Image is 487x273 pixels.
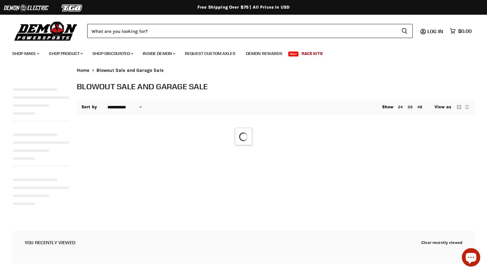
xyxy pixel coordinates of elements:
[3,2,49,14] img: Demon Electric Logo 2
[87,24,396,38] input: Search
[77,99,475,115] nav: Collection utilities
[464,104,470,110] button: list view
[241,47,287,60] a: Demon Rewards
[81,105,97,110] label: Sort by
[44,47,87,60] a: Shop Product
[456,104,462,110] button: grid view
[458,28,472,34] span: $0.00
[447,27,475,36] a: $0.00
[398,105,403,109] a: 24
[425,29,447,34] a: Log in
[297,47,327,60] a: Race Kits
[382,104,394,110] span: Show
[407,105,412,109] a: 36
[77,81,475,91] h1: Blowout Sale and Garage Sale
[8,45,470,60] ul: Main menu
[434,105,451,110] span: View as
[427,28,443,34] span: Log in
[138,47,179,60] a: Inside Demon
[77,68,475,73] nav: Breadcrumbs
[25,240,75,245] h2: You recently viewed
[96,68,164,73] span: Blowout Sale and Garage Sale
[77,68,90,73] a: Home
[12,20,80,42] img: Demon Powersports
[180,47,240,60] a: Request Custom Axles
[417,105,422,109] a: 48
[88,47,137,60] a: Shop Discounted
[8,47,43,60] a: Shop Make
[288,52,299,56] span: New!
[396,24,413,38] button: Search
[460,248,482,268] inbox-online-store-chat: Shopify online store chat
[87,24,413,38] form: Product
[49,2,95,14] img: TGB Logo 2
[421,240,462,245] button: Clear recently viewed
